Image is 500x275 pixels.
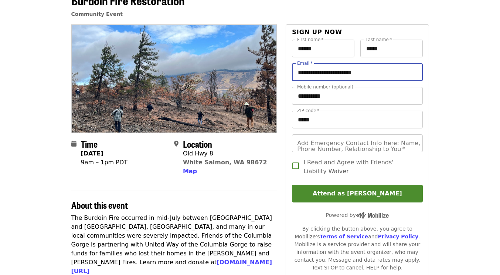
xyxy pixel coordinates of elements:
[365,37,392,42] label: Last name
[297,85,353,89] label: Mobile number (optional)
[292,111,422,128] input: ZIP code
[81,150,103,157] strong: [DATE]
[297,37,324,42] label: First name
[292,40,354,57] input: First name
[81,137,98,150] span: Time
[71,11,123,17] a: Community Event
[183,159,267,166] a: White Salmon, WA 98672
[292,63,422,81] input: Email
[292,185,422,202] button: Attend as [PERSON_NAME]
[71,198,128,211] span: About this event
[326,212,389,218] span: Powered by
[183,168,197,175] span: Map
[292,134,422,152] input: Add Emergency Contact Info here: Name, Phone Number, Relationship to You
[183,137,212,150] span: Location
[356,212,389,219] img: Powered by Mobilize
[183,149,267,158] div: Old Hwy 8
[303,158,416,176] span: I Read and Agree with Friends' Liability Waiver
[360,40,423,57] input: Last name
[297,108,319,113] label: ZIP code
[292,28,342,36] span: Sign up now
[297,61,313,66] label: Email
[292,87,422,105] input: Mobile number (optional)
[292,225,422,272] div: By clicking the button above, you agree to Mobilize's and . Mobilize is a service provider and wi...
[72,25,277,132] img: Burdoin Fire Restoration organized by Friends Of The Columbia Gorge
[320,234,368,239] a: Terms of Service
[174,140,178,147] i: map-marker-alt icon
[183,167,197,176] button: Map
[81,158,128,167] div: 9am – 1pm PDT
[71,140,76,147] i: calendar icon
[378,234,418,239] a: Privacy Policy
